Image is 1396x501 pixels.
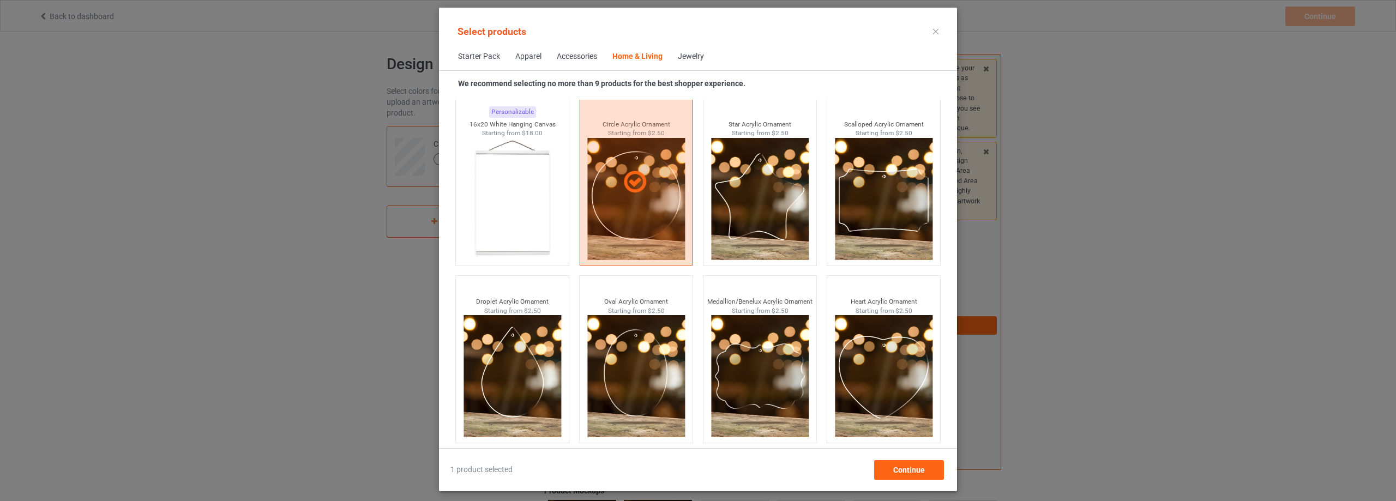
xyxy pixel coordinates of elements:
span: Starter Pack [450,44,508,70]
strong: We recommend selecting no more than 9 products for the best shopper experience. [458,79,745,88]
div: Oval Acrylic Ornament [580,297,693,306]
div: Accessories [557,51,597,62]
span: $2.50 [648,307,665,315]
div: Medallion/Benelux Acrylic Ornament [703,297,817,306]
div: Starting from [456,306,569,316]
span: $2.50 [524,307,541,315]
img: oval-thumbnail.png [587,315,685,437]
div: Apparel [515,51,541,62]
span: $2.50 [895,307,912,315]
span: $18.00 [522,129,543,137]
div: Jewelry [678,51,704,62]
div: Scalloped Acrylic Ornament [827,120,941,129]
img: scalloped-thumbnail.png [835,138,932,260]
div: Starting from [827,129,941,138]
div: Star Acrylic Ornament [703,120,817,129]
span: Continue [893,466,925,474]
div: Heart Acrylic Ornament [827,297,941,306]
span: 1 product selected [450,464,513,475]
div: Starting from [703,129,817,138]
div: Starting from [456,129,569,138]
div: Starting from [580,306,693,316]
img: medallion-thumbnail.png [711,315,809,437]
div: Starting from [703,306,817,316]
div: Home & Living [612,51,663,62]
span: $2.50 [895,129,912,137]
div: Starting from [827,306,941,316]
img: regular.jpg [464,138,561,260]
span: $2.50 [772,307,789,315]
div: 16x20 White Hanging Canvas [456,120,569,129]
span: Select products [458,26,526,37]
div: Personalizable [489,106,536,118]
div: Droplet Acrylic Ornament [456,297,569,306]
div: Continue [874,460,944,480]
img: heart-thumbnail.png [835,315,932,437]
span: $2.50 [772,129,789,137]
img: star-thumbnail.png [711,138,809,260]
img: drop-thumbnail.png [464,315,561,437]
